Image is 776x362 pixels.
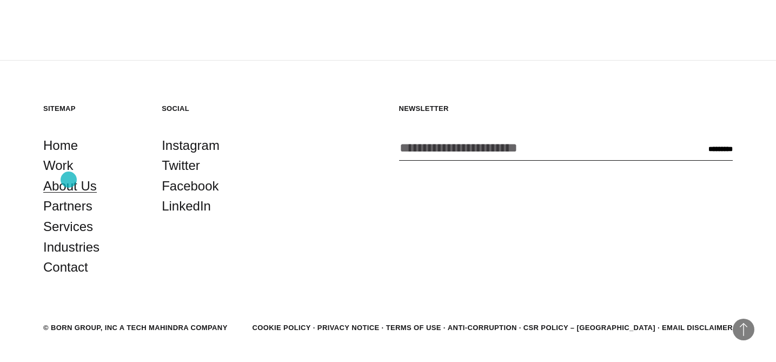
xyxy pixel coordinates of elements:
[43,216,93,237] a: Services
[252,324,310,332] a: Cookie Policy
[43,135,78,156] a: Home
[43,237,100,258] a: Industries
[399,104,733,113] h5: Newsletter
[43,104,140,113] h5: Sitemap
[662,324,733,332] a: Email Disclaimer
[43,176,97,196] a: About Us
[523,324,655,332] a: CSR POLICY – [GEOGRAPHIC_DATA]
[43,257,88,278] a: Contact
[43,322,228,333] div: © BORN GROUP, INC A Tech Mahindra Company
[162,135,220,156] a: Instagram
[386,324,441,332] a: Terms of Use
[733,319,754,340] button: Back to Top
[448,324,517,332] a: Anti-Corruption
[43,155,74,176] a: Work
[317,324,380,332] a: Privacy Notice
[162,104,258,113] h5: Social
[162,176,218,196] a: Facebook
[162,196,211,216] a: LinkedIn
[162,155,200,176] a: Twitter
[43,196,92,216] a: Partners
